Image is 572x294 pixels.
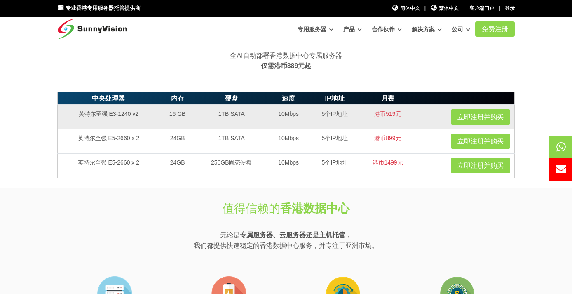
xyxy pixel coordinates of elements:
a: 立即注册并购买 [451,134,510,149]
a: 合作伙伴 [372,22,402,37]
font: 繁体中文 [439,5,459,11]
font: 硬盘 [225,95,238,102]
font: ， [345,231,352,238]
font: IP地址 [325,95,345,102]
font: 24GB [170,159,185,166]
font: 港币1499元 [373,159,403,166]
font: 立即注册并购买 [457,162,504,169]
font: 港币899元 [374,135,401,141]
a: 繁体中文 [431,5,459,12]
a: 立即注册并购买 [451,158,510,173]
font: 10Mbps [278,135,299,141]
font: 英特尔至强 E5-2660 x 2 [78,135,139,141]
font: 速度 [282,95,295,102]
a: 专用服务器 [298,22,333,37]
font: 港币519元 [374,111,401,117]
font: 256GB固态硬盘 [211,159,252,166]
font: 中央处理器 [92,95,125,102]
font: 公司 [452,26,463,33]
font: 英特尔至强 E3-1240 v2 [79,111,139,117]
a: 立即注册并购买 [451,109,510,125]
font: 香港数据中心 [280,202,349,215]
font: 10Mbps [278,111,299,117]
font: 1TB SATA [218,135,245,141]
font: 产品 [343,26,355,33]
font: 专用服务器 [298,26,326,33]
font: 值得信赖的 [223,202,280,215]
font: 简体中文 [400,5,420,11]
font: 16 GB [169,111,186,117]
font: 专属服务器、云服务器还是主机托管 [240,231,345,238]
a: 产品 [343,22,362,37]
a: 登录 [505,5,515,11]
font: 立即注册并购买 [457,113,504,120]
font: 免费注册 [482,26,508,33]
font: 仅需港币389元起 [261,62,312,69]
a: 客户端门户 [469,5,494,11]
font: 24GB [170,135,185,141]
font: 全AI自动部署香港数据中心专属服务器 [230,52,342,59]
font: | [463,5,464,11]
font: 内存 [171,95,184,102]
font: | [424,5,426,11]
font: 专业香港专用服务器托管提供商 [66,5,141,11]
font: 5个IP地址 [322,159,348,166]
font: 10Mbps [278,159,299,166]
font: 合作伙伴 [372,26,395,33]
a: 解决方案 [412,22,442,37]
a: 简体中文 [391,5,420,12]
font: 英特尔至强 E5-2660 x 2 [78,159,139,166]
a: 公司 [452,22,470,37]
font: 月费 [381,95,394,102]
font: | [499,5,500,11]
a: 免费注册 [475,21,515,37]
font: 我们都提供快速稳定的香港数据中心服务，并专注于亚洲市场。 [194,242,378,249]
font: 无论是 [220,231,240,238]
font: 立即注册并购买 [457,138,504,145]
font: 解决方案 [412,26,435,33]
font: 5个IP地址 [322,135,348,141]
font: 5个IP地址 [322,111,348,117]
font: 1TB SATA [218,111,245,117]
